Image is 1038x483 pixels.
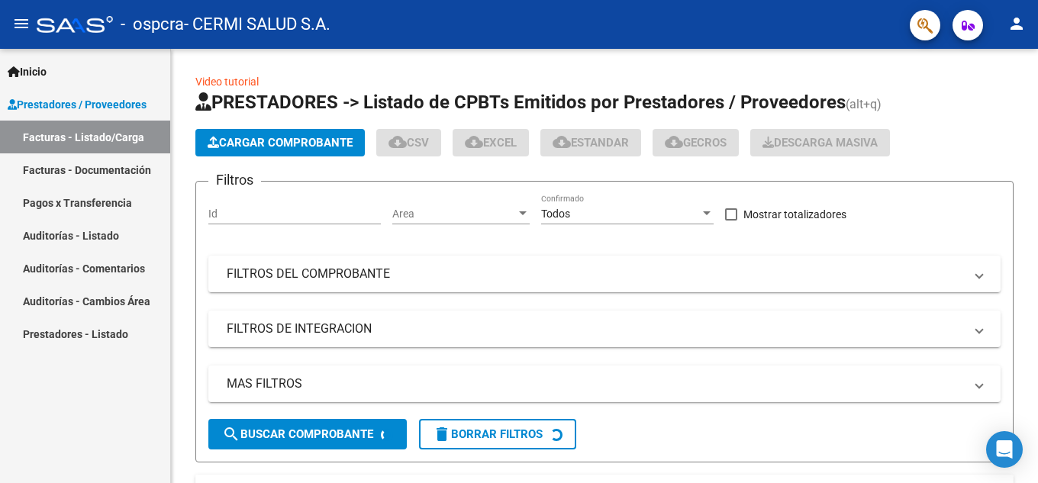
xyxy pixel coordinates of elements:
[465,133,483,151] mat-icon: cloud_download
[208,365,1001,402] mat-expansion-panel-header: MAS FILTROS
[376,129,441,156] button: CSV
[846,97,882,111] span: (alt+q)
[388,136,429,150] span: CSV
[222,425,240,443] mat-icon: search
[743,205,846,224] span: Mostrar totalizadores
[195,92,846,113] span: PRESTADORES -> Listado de CPBTs Emitidos por Prestadores / Proveedores
[553,136,629,150] span: Estandar
[453,129,529,156] button: EXCEL
[208,311,1001,347] mat-expansion-panel-header: FILTROS DE INTEGRACION
[121,8,184,41] span: - ospcra
[433,425,451,443] mat-icon: delete
[227,266,964,282] mat-panel-title: FILTROS DEL COMPROBANTE
[8,96,147,113] span: Prestadores / Proveedores
[12,14,31,33] mat-icon: menu
[762,136,878,150] span: Descarga Masiva
[8,63,47,80] span: Inicio
[222,427,373,441] span: Buscar Comprobante
[227,375,964,392] mat-panel-title: MAS FILTROS
[227,320,964,337] mat-panel-title: FILTROS DE INTEGRACION
[392,208,516,221] span: Area
[541,208,570,220] span: Todos
[195,76,259,88] a: Video tutorial
[553,133,571,151] mat-icon: cloud_download
[208,136,353,150] span: Cargar Comprobante
[750,129,890,156] button: Descarga Masiva
[465,136,517,150] span: EXCEL
[665,136,727,150] span: Gecros
[750,129,890,156] app-download-masive: Descarga masiva de comprobantes (adjuntos)
[208,419,407,449] button: Buscar Comprobante
[208,256,1001,292] mat-expansion-panel-header: FILTROS DEL COMPROBANTE
[540,129,641,156] button: Estandar
[1007,14,1026,33] mat-icon: person
[665,133,683,151] mat-icon: cloud_download
[195,129,365,156] button: Cargar Comprobante
[184,8,330,41] span: - CERMI SALUD S.A.
[986,431,1023,468] div: Open Intercom Messenger
[653,129,739,156] button: Gecros
[419,419,576,449] button: Borrar Filtros
[433,427,543,441] span: Borrar Filtros
[208,169,261,191] h3: Filtros
[388,133,407,151] mat-icon: cloud_download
